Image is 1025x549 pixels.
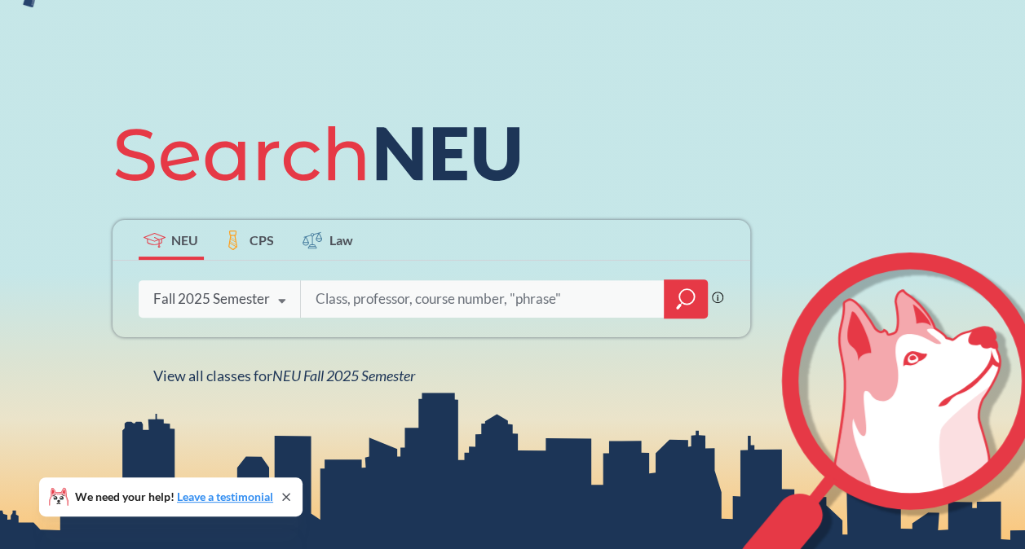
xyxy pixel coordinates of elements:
span: NEU Fall 2025 Semester [272,367,415,384]
div: Fall 2025 Semester [153,290,270,308]
span: NEU [171,231,198,249]
div: magnifying glass [664,279,708,318]
a: Leave a testimonial [177,490,273,503]
span: We need your help! [75,491,273,503]
input: Class, professor, course number, "phrase" [313,282,652,316]
span: CPS [250,231,274,249]
span: Law [329,231,353,249]
svg: magnifying glass [676,288,696,310]
span: View all classes for [153,367,415,384]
